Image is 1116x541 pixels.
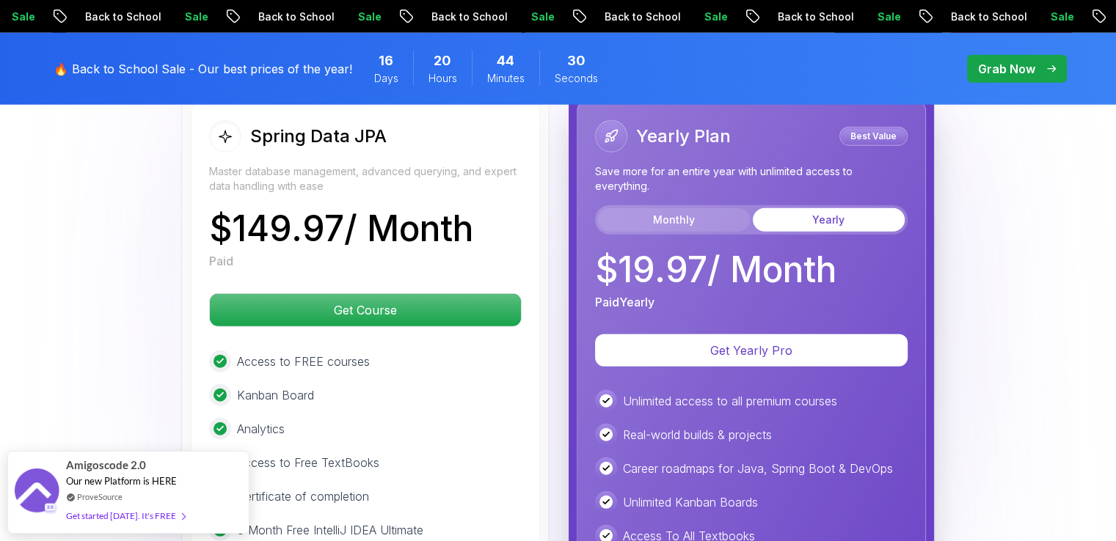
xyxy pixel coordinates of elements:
p: Sale [171,10,218,24]
h2: Spring Data JPA [250,125,387,148]
p: Back to School [244,10,344,24]
span: 20 Hours [434,51,451,71]
p: 3 Month Free IntelliJ IDEA Ultimate [237,521,423,539]
button: Get Course [209,293,522,327]
p: $ 19.97 / Month [595,252,836,287]
p: Real-world builds & projects [623,426,772,444]
span: Days [374,71,398,86]
p: Grab Now [978,60,1035,78]
p: Analytics [237,420,285,438]
p: Back to School [764,10,864,24]
p: Master database management, advanced querying, and expert data handling with ease [209,164,522,194]
div: Get started [DATE]. It's FREE [66,507,185,524]
p: Sale [517,10,564,24]
span: Minutes [487,71,525,86]
span: Hours [428,71,457,86]
p: Certificate of completion [237,487,369,505]
button: Yearly [753,208,905,232]
p: Paid [209,252,233,270]
span: Seconds [555,71,598,86]
p: 🔥 Back to School Sale - Our best prices of the year! [54,60,352,78]
p: Access to Free TextBooks [237,454,379,471]
p: Sale [344,10,391,24]
p: Sale [1037,10,1084,24]
p: Paid Yearly [595,293,654,311]
h2: Yearly Plan [636,125,731,148]
img: provesource social proof notification image [15,468,59,516]
span: Our new Platform is HERE [66,475,177,487]
p: Career roadmaps for Java, Spring Boot & DevOps [623,460,893,477]
p: Unlimited Kanban Boards [623,493,758,511]
p: Save more for an entire year with unlimited access to everything. [595,164,908,194]
p: Access to FREE courses [237,353,370,370]
p: $ 149.97 / Month [209,211,473,246]
p: Sale [864,10,911,24]
p: Sale [690,10,737,24]
p: Back to School [417,10,517,24]
p: Kanban Board [237,386,314,404]
span: 44 Minutes [497,51,514,71]
p: Get Course [210,294,521,326]
a: ProveSource [77,490,123,503]
p: Back to School [937,10,1037,24]
span: 16 Days [379,51,393,71]
button: Monthly [598,208,750,232]
a: Get Course [209,303,522,317]
p: Unlimited access to all premium courses [623,392,837,410]
p: Best Value [842,129,905,144]
button: Get Yearly Pro [595,334,908,367]
span: 30 Seconds [567,51,586,71]
a: Get Yearly Pro [595,343,908,358]
p: Back to School [591,10,690,24]
span: Amigoscode 2.0 [66,457,146,474]
p: Back to School [71,10,171,24]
